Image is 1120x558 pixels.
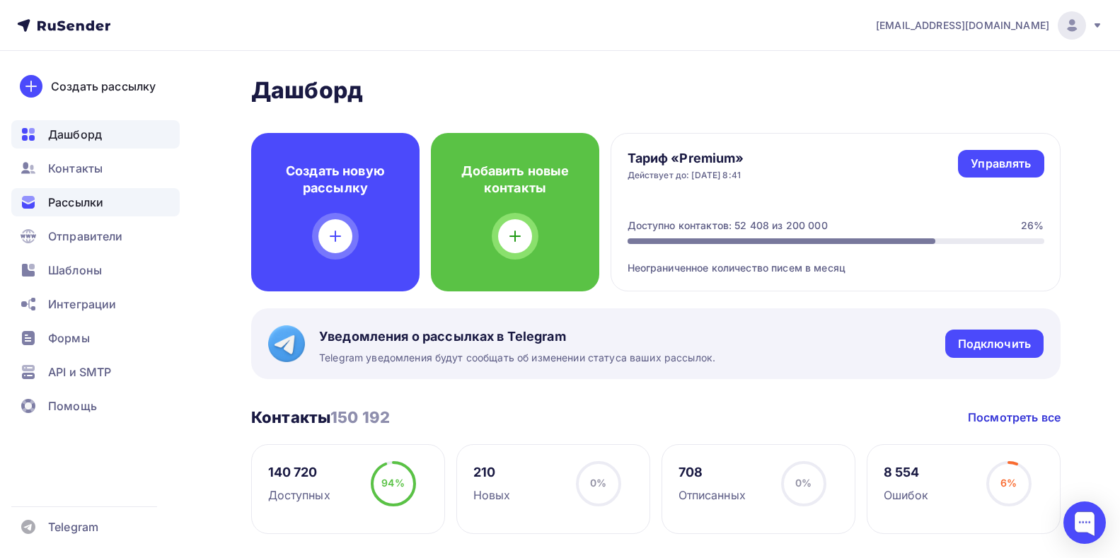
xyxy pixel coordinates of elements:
[11,188,180,216] a: Рассылки
[958,336,1031,352] div: Подключить
[884,487,929,504] div: Ошибок
[679,464,746,481] div: 708
[628,170,744,181] div: Действует до: [DATE] 8:41
[48,262,102,279] span: Шаблоны
[971,156,1031,172] div: Управлять
[381,477,404,489] span: 94%
[330,408,390,426] span: 150 192
[795,477,812,489] span: 0%
[48,296,116,313] span: Интеграции
[473,464,511,481] div: 210
[51,78,156,95] div: Создать рассылку
[628,244,1044,275] div: Неограниченное количество писем в месяц
[268,487,330,504] div: Доступных
[473,487,511,504] div: Новых
[968,409,1061,426] a: Посмотреть все
[48,364,111,380] span: API и SMTP
[11,256,180,284] a: Шаблоны
[11,154,180,182] a: Контакты
[48,228,123,245] span: Отправители
[876,18,1049,33] span: [EMAIL_ADDRESS][DOMAIN_NAME]
[590,477,606,489] span: 0%
[251,407,390,427] h3: Контакты
[274,163,397,197] h4: Создать новую рассылку
[679,487,746,504] div: Отписанных
[1021,219,1044,233] div: 26%
[48,330,90,347] span: Формы
[11,324,180,352] a: Формы
[628,150,744,167] h4: Тариф «Premium»
[48,194,103,211] span: Рассылки
[319,351,715,365] span: Telegram уведомления будут сообщать об изменении статуса ваших рассылок.
[628,219,828,233] div: Доступно контактов: 52 408 из 200 000
[319,328,715,345] span: Уведомления о рассылках в Telegram
[1000,477,1017,489] span: 6%
[251,76,1061,105] h2: Дашборд
[884,464,929,481] div: 8 554
[48,397,97,414] span: Помощь
[11,120,180,149] a: Дашборд
[48,160,103,177] span: Контакты
[876,11,1103,40] a: [EMAIL_ADDRESS][DOMAIN_NAME]
[454,163,577,197] h4: Добавить новые контакты
[268,464,330,481] div: 140 720
[11,222,180,250] a: Отправители
[48,518,98,535] span: Telegram
[48,126,102,143] span: Дашборд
